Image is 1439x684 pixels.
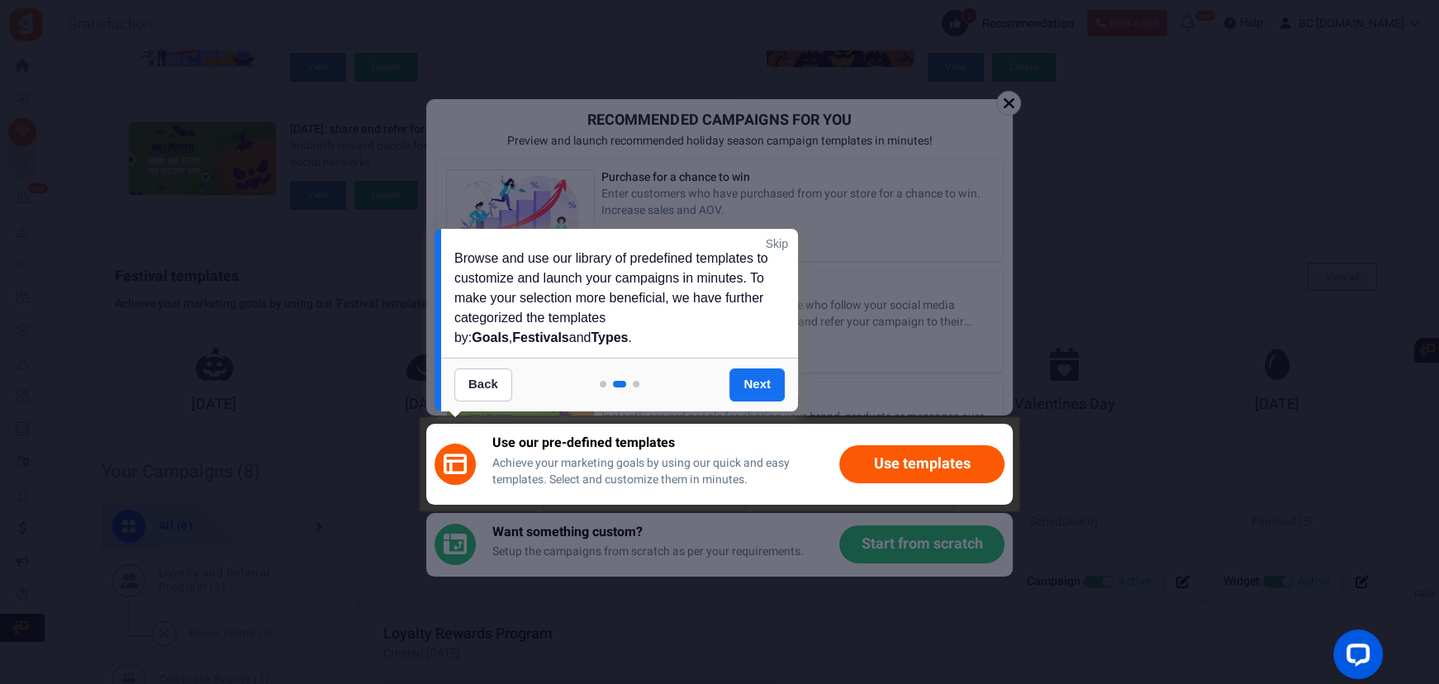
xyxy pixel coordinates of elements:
a: Skip [766,235,788,252]
a: Back [454,368,512,401]
div: Browse and use our library of predefined templates to customize and launch your campaigns in minu... [454,249,769,348]
strong: Goals [472,330,508,344]
a: Next [729,368,785,401]
strong: Types [591,330,628,344]
strong: Festivals [512,330,568,344]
